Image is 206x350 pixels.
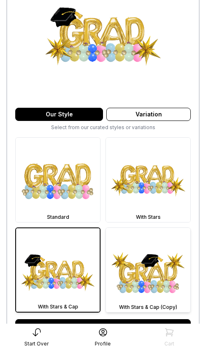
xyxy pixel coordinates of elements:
img: Standard [16,138,100,222]
img: With Stars & Cap (Copy) [106,228,190,312]
div: With Stars & Cap (Copy) [108,304,189,311]
div: Standard [17,214,98,220]
div: Start Over [24,341,49,347]
div: Variation [106,108,191,121]
div: With Stars & Cap [18,304,98,310]
div: Our Style [15,108,103,121]
img: With Stars & Cap [16,228,100,312]
div: Profile [95,341,111,347]
div: Cart [164,341,174,347]
div: With Stars [108,214,189,220]
img: With Stars [106,138,190,222]
div: Select from our curated styles or variations [15,124,191,131]
a: Continue [15,319,191,339]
